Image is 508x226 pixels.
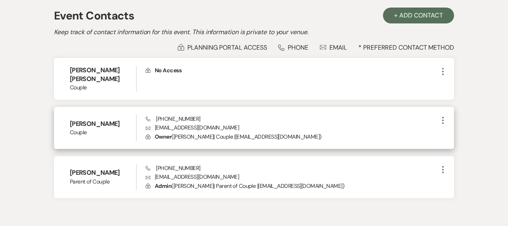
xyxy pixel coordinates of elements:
div: Email [320,43,347,52]
span: Couple [70,83,136,92]
h1: Event Contacts [54,8,134,24]
button: + Add Contact [383,8,454,23]
h2: Keep track of contact information for this event. This information is private to your venue. [54,27,454,37]
div: Planning Portal Access [178,43,267,52]
span: No Access [155,67,181,74]
span: Admin [155,182,171,189]
span: Owner [155,133,171,140]
span: [PHONE_NUMBER] [146,164,200,172]
div: * Preferred Contact Method [54,43,454,52]
p: ( [PERSON_NAME] | Parent of Couple | [EMAIL_ADDRESS][DOMAIN_NAME] ) [146,182,438,190]
h6: [PERSON_NAME] [70,168,136,177]
p: [EMAIL_ADDRESS][DOMAIN_NAME] [146,172,438,181]
p: [EMAIL_ADDRESS][DOMAIN_NAME] [146,123,438,132]
h6: [PERSON_NAME] [PERSON_NAME] [70,66,136,84]
h6: [PERSON_NAME] [70,120,136,128]
div: Phone [278,43,308,52]
span: Couple [70,128,136,137]
span: [PHONE_NUMBER] [146,115,200,122]
span: Parent of Couple [70,178,136,186]
p: ( [PERSON_NAME] | Couple | [EMAIL_ADDRESS][DOMAIN_NAME] ) [146,132,438,141]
